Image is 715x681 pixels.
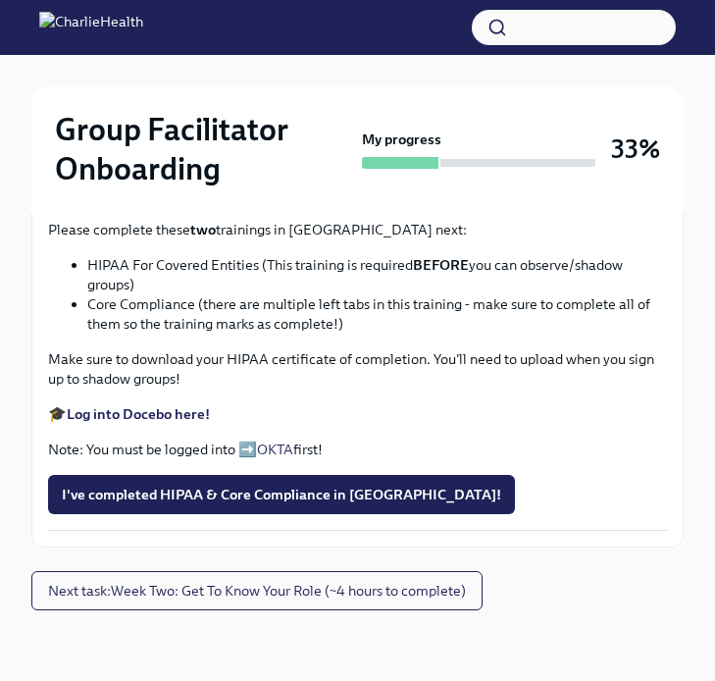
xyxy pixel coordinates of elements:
[62,485,501,504] span: I've completed HIPAA & Core Compliance in [GEOGRAPHIC_DATA]!
[257,441,293,458] a: OKTA
[48,475,515,514] button: I've completed HIPAA & Core Compliance in [GEOGRAPHIC_DATA]!
[611,131,660,167] h3: 33%
[31,571,483,610] button: Next task:Week Two: Get To Know Your Role (~4 hours to complete)
[67,405,210,423] a: Log into Docebo here!
[190,221,216,238] strong: two
[362,130,441,149] strong: My progress
[48,440,667,459] p: Note: You must be logged into ➡️ first!
[39,12,143,43] img: CharlieHealth
[48,404,667,424] p: 🎓
[55,110,354,188] h2: Group Facilitator Onboarding
[413,256,469,274] strong: BEFORE
[48,220,667,239] p: Please complete these trainings in [GEOGRAPHIC_DATA] next:
[87,255,667,294] li: HIPAA For Covered Entities (This training is required you can observe/shadow groups)
[48,349,667,389] p: Make sure to download your HIPAA certificate of completion. You'll need to upload when you sign u...
[87,294,667,334] li: Core Compliance (there are multiple left tabs in this training - make sure to complete all of the...
[48,581,466,601] span: Next task : Week Two: Get To Know Your Role (~4 hours to complete)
